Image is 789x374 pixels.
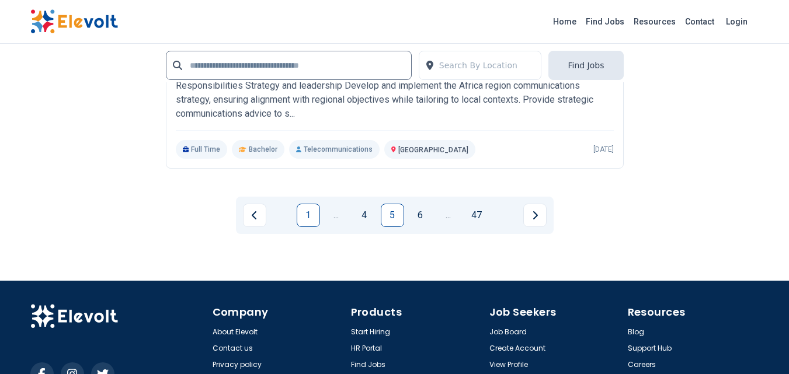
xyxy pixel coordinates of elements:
[176,140,228,159] p: Full Time
[351,360,385,369] a: Find Jobs
[30,9,118,34] img: Elevolt
[731,318,789,374] iframe: Chat Widget
[489,344,545,353] a: Create Account
[176,43,614,159] a: Evidence ActionManager, Communications ([GEOGRAPHIC_DATA] Region)Evidence ActionResponsibilities ...
[351,327,390,337] a: Start Hiring
[628,360,656,369] a: Careers
[381,204,404,227] a: Page 5 is your current page
[213,304,344,320] h4: Company
[581,12,629,31] a: Find Jobs
[249,145,277,154] span: Bachelor
[719,10,755,33] a: Login
[489,304,621,320] h4: Job Seekers
[351,344,382,353] a: HR Portal
[523,204,547,227] a: Next page
[213,360,262,369] a: Privacy policy
[176,79,614,121] p: Responsibilities Strategy and leadership Develop and implement the Africa region communications s...
[398,146,468,154] span: [GEOGRAPHIC_DATA]
[297,204,320,227] a: Page 1
[548,12,581,31] a: Home
[548,51,623,80] button: Find Jobs
[593,145,614,154] p: [DATE]
[489,327,527,337] a: Job Board
[628,344,672,353] a: Support Hub
[289,140,380,159] p: Telecommunications
[243,204,547,227] ul: Pagination
[213,327,258,337] a: About Elevolt
[213,344,253,353] a: Contact us
[465,204,488,227] a: Page 47
[30,304,118,328] img: Elevolt
[489,360,528,369] a: View Profile
[437,204,460,227] a: Jump forward
[243,204,266,227] a: Previous page
[325,204,348,227] a: Jump backward
[628,304,759,320] h4: Resources
[353,204,376,227] a: Page 4
[351,304,482,320] h4: Products
[628,327,644,337] a: Blog
[629,12,680,31] a: Resources
[409,204,432,227] a: Page 6
[680,12,719,31] a: Contact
